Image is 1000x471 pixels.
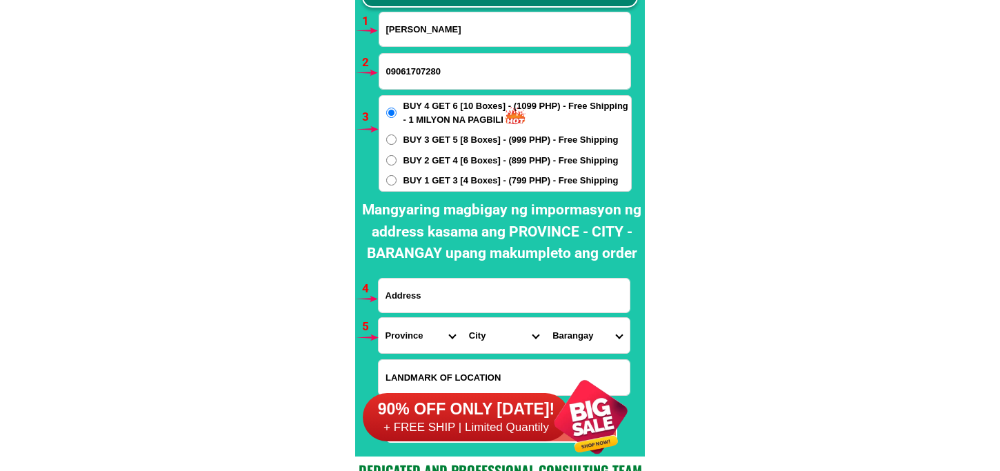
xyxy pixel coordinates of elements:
span: BUY 1 GET 3 [4 Boxes] - (799 PHP) - Free Shipping [403,174,619,188]
select: Select province [379,318,462,353]
input: Input LANDMARKOFLOCATION [379,360,630,395]
h6: 2 [362,54,378,72]
select: Select commune [546,318,629,353]
input: Input phone_number [379,54,630,89]
span: BUY 4 GET 6 [10 Boxes] - (1099 PHP) - Free Shipping - 1 MILYON NA PAGBILI [403,99,631,126]
input: BUY 1 GET 3 [4 Boxes] - (799 PHP) - Free Shipping [386,175,397,186]
input: Input full_name [379,12,630,46]
h6: + FREE SHIP | Limited Quantily [363,420,570,435]
select: Select district [462,318,546,353]
input: BUY 4 GET 6 [10 Boxes] - (1099 PHP) - Free Shipping - 1 MILYON NA PAGBILI [386,108,397,118]
input: BUY 2 GET 4 [6 Boxes] - (899 PHP) - Free Shipping [386,155,397,166]
input: Input address [379,279,630,312]
span: BUY 2 GET 4 [6 Boxes] - (899 PHP) - Free Shipping [403,154,619,168]
h2: Mangyaring magbigay ng impormasyon ng address kasama ang PROVINCE - CITY - BARANGAY upang makumpl... [359,199,645,265]
h6: 1 [362,12,378,30]
span: BUY 3 GET 5 [8 Boxes] - (999 PHP) - Free Shipping [403,133,619,147]
input: BUY 3 GET 5 [8 Boxes] - (999 PHP) - Free Shipping [386,134,397,145]
h6: 4 [362,280,378,298]
h6: 90% OFF ONLY [DATE]! [363,399,570,420]
h6: 5 [362,318,378,336]
h6: 3 [362,108,378,126]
